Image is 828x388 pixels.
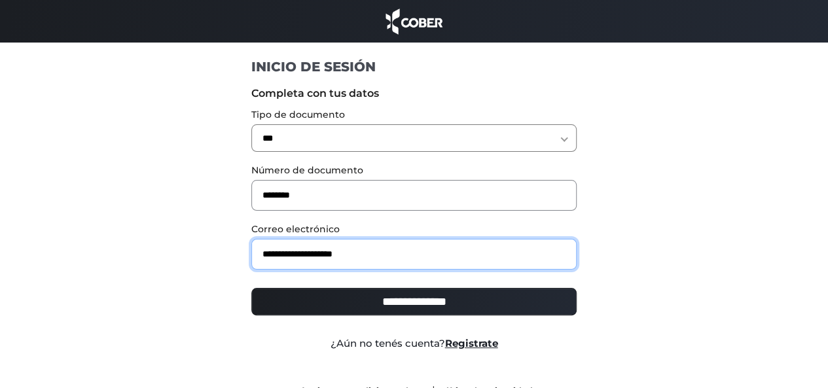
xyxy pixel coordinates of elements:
[445,337,498,349] a: Registrate
[382,7,446,36] img: cober_marca.png
[251,86,577,101] label: Completa con tus datos
[242,336,586,351] div: ¿Aún no tenés cuenta?
[251,108,577,122] label: Tipo de documento
[251,164,577,177] label: Número de documento
[251,222,577,236] label: Correo electrónico
[251,58,577,75] h1: INICIO DE SESIÓN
